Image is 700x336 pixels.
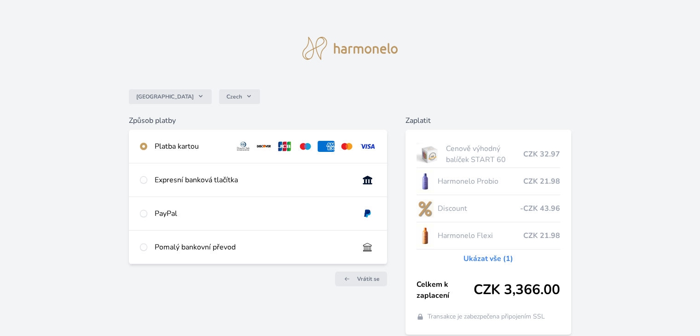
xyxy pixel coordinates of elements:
[359,141,376,152] img: visa.svg
[357,275,380,283] span: Vrátit se
[463,253,513,264] a: Ukázat vše (1)
[474,282,560,298] span: CZK 3,366.00
[417,224,434,247] img: CLEAN_FLEXI_se_stinem_x-hi_(1)-lo.jpg
[359,242,376,253] img: bankTransfer_IBAN.svg
[276,141,293,152] img: jcb.svg
[338,141,355,152] img: mc.svg
[155,174,351,185] div: Expresní banková tlačítka
[437,176,523,187] span: Harmonelo Probio
[523,176,560,187] span: CZK 21.98
[155,141,227,152] div: Platba kartou
[255,141,272,152] img: discover.svg
[417,197,434,220] img: discount-lo.png
[226,93,242,100] span: Czech
[405,115,571,126] h6: Zaplatit
[335,272,387,286] a: Vrátit se
[155,242,351,253] div: Pomalý bankovní převod
[297,141,314,152] img: maestro.svg
[417,170,434,193] img: CLEAN_PROBIO_se_stinem_x-lo.jpg
[523,149,560,160] span: CZK 32.97
[136,93,194,100] span: [GEOGRAPHIC_DATA]
[359,174,376,185] img: onlineBanking_CZ.svg
[219,89,260,104] button: Czech
[129,89,212,104] button: [GEOGRAPHIC_DATA]
[417,279,474,301] span: Celkem k zaplacení
[235,141,252,152] img: diners.svg
[523,230,560,241] span: CZK 21.98
[520,203,560,214] span: -CZK 43.96
[417,143,443,166] img: start.jpg
[155,208,351,219] div: PayPal
[318,141,335,152] img: amex.svg
[428,312,545,321] span: Transakce je zabezpečena připojením SSL
[437,203,520,214] span: Discount
[302,37,398,60] img: logo.svg
[129,115,387,126] h6: Způsob platby
[359,208,376,219] img: paypal.svg
[446,143,523,165] span: Cenově výhodný balíček START 60
[437,230,523,241] span: Harmonelo Flexi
